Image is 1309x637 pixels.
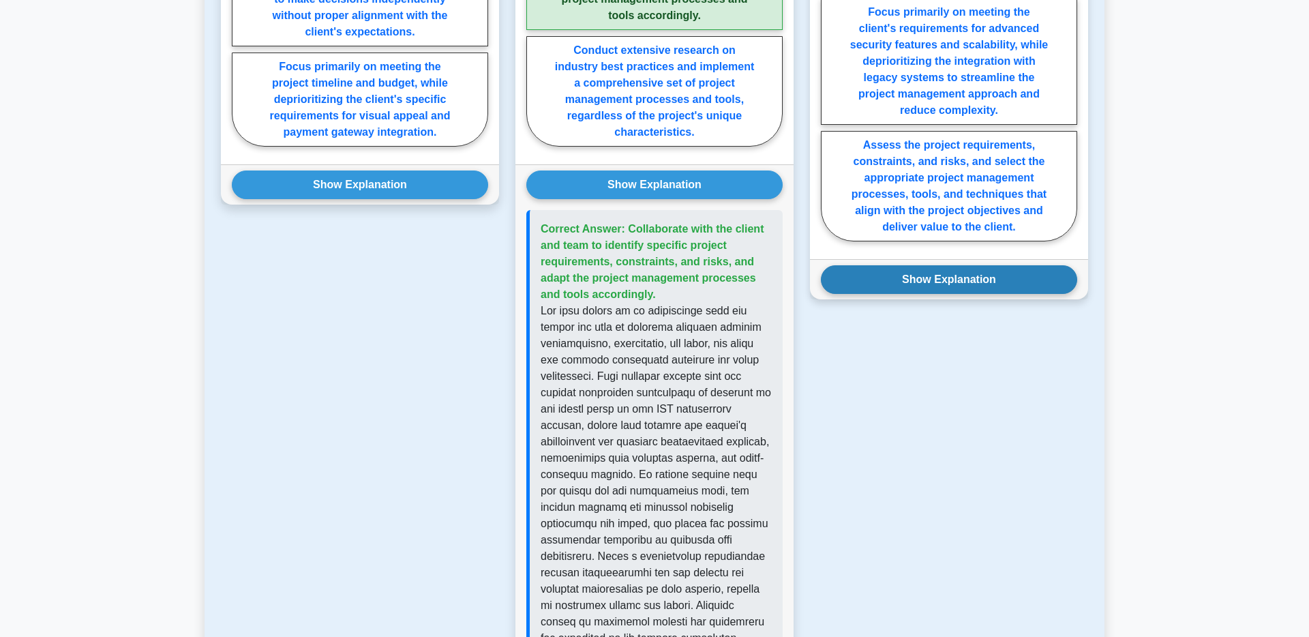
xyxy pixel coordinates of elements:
[232,53,488,147] label: Focus primarily on meeting the project timeline and budget, while deprioritizing the client's spe...
[541,223,764,300] span: Correct Answer: Collaborate with the client and team to identify specific project requirements, c...
[821,265,1077,294] button: Show Explanation
[526,36,783,147] label: Conduct extensive research on industry best practices and implement a comprehensive set of projec...
[232,171,488,199] button: Show Explanation
[526,171,783,199] button: Show Explanation
[821,131,1077,241] label: Assess the project requirements, constraints, and risks, and select the appropriate project manag...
